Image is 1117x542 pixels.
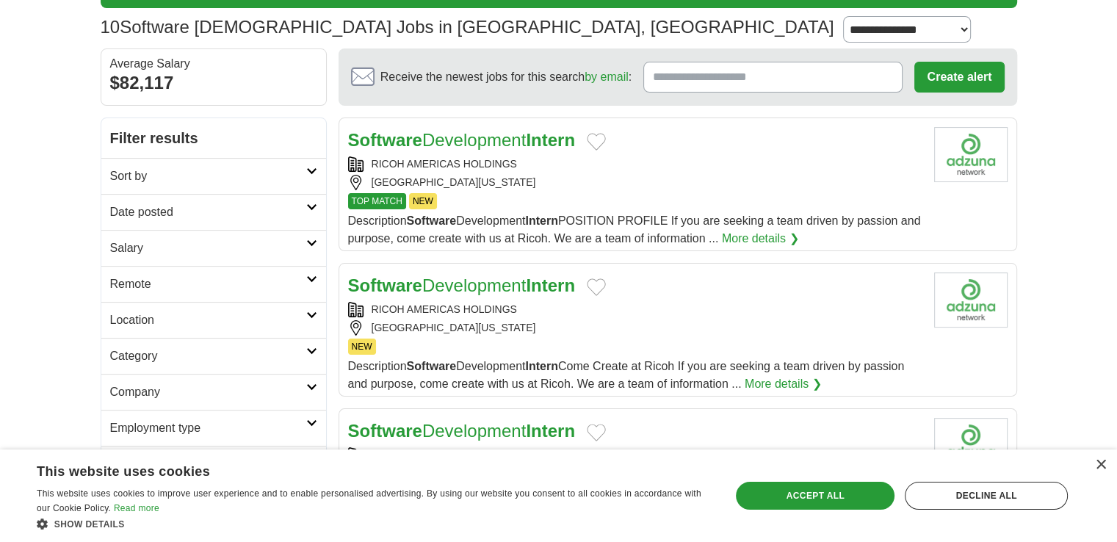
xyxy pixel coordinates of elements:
h2: Filter results [101,118,326,158]
h2: Sort by [110,167,306,185]
strong: Software [407,360,457,372]
strong: Intern [525,360,557,372]
a: More details ❯ [745,375,822,393]
span: Show details [54,519,125,530]
span: Description Development Come Create at Ricoh If you are seeking a team driven by passion and purp... [348,360,905,390]
a: Date posted [101,194,326,230]
button: Create alert [914,62,1004,93]
div: RICOH AMERICAS HOLDINGS [348,156,922,172]
a: Location [101,302,326,338]
a: by email [585,71,629,83]
strong: Software [348,130,422,150]
a: SoftwareDevelopmentIntern [348,421,575,441]
a: Read more, opens a new window [114,503,159,513]
h1: Software [DEMOGRAPHIC_DATA] Jobs in [GEOGRAPHIC_DATA], [GEOGRAPHIC_DATA] [101,17,834,37]
div: RICOH AMERICAS CORPORATION [348,447,922,463]
strong: Software [407,214,457,227]
a: Salary [101,230,326,266]
a: Remote [101,266,326,302]
div: [GEOGRAPHIC_DATA][US_STATE] [348,320,922,336]
div: Accept all [736,482,894,510]
div: Decline all [905,482,1068,510]
a: Category [101,338,326,374]
a: Employment type [101,410,326,446]
h2: Date posted [110,203,306,221]
div: RICOH AMERICAS HOLDINGS [348,302,922,317]
strong: Software [348,275,422,295]
div: Close [1095,460,1106,471]
h2: Remote [110,275,306,293]
img: Company logo [934,418,1008,473]
div: Average Salary [110,58,317,70]
span: Receive the newest jobs for this search : [380,68,632,86]
img: Company logo [934,272,1008,328]
h2: Employment type [110,419,306,437]
strong: Intern [526,275,575,295]
h2: Location [110,311,306,329]
span: NEW [409,193,437,209]
a: Hours [101,446,326,482]
img: Company logo [934,127,1008,182]
button: Add to favorite jobs [587,133,606,151]
span: Description Development POSITION PROFILE If you are seeking a team driven by passion and purpose,... [348,214,921,245]
h2: Company [110,383,306,401]
a: SoftwareDevelopmentIntern [348,130,575,150]
button: Add to favorite jobs [587,278,606,296]
strong: Intern [525,214,557,227]
span: This website uses cookies to improve user experience and to enable personalised advertising. By u... [37,488,701,513]
button: Add to favorite jobs [587,424,606,441]
div: [GEOGRAPHIC_DATA][US_STATE] [348,175,922,190]
strong: Software [348,421,422,441]
h2: Salary [110,239,306,257]
div: $82,117 [110,70,317,96]
a: Company [101,374,326,410]
span: 10 [101,14,120,40]
div: This website uses cookies [37,458,673,480]
a: Sort by [101,158,326,194]
div: Show details [37,516,710,531]
h2: Category [110,347,306,365]
a: More details ❯ [722,230,799,247]
strong: Intern [526,421,575,441]
a: SoftwareDevelopmentIntern [348,275,575,295]
span: NEW [348,339,376,355]
span: TOP MATCH [348,193,406,209]
strong: Intern [526,130,575,150]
